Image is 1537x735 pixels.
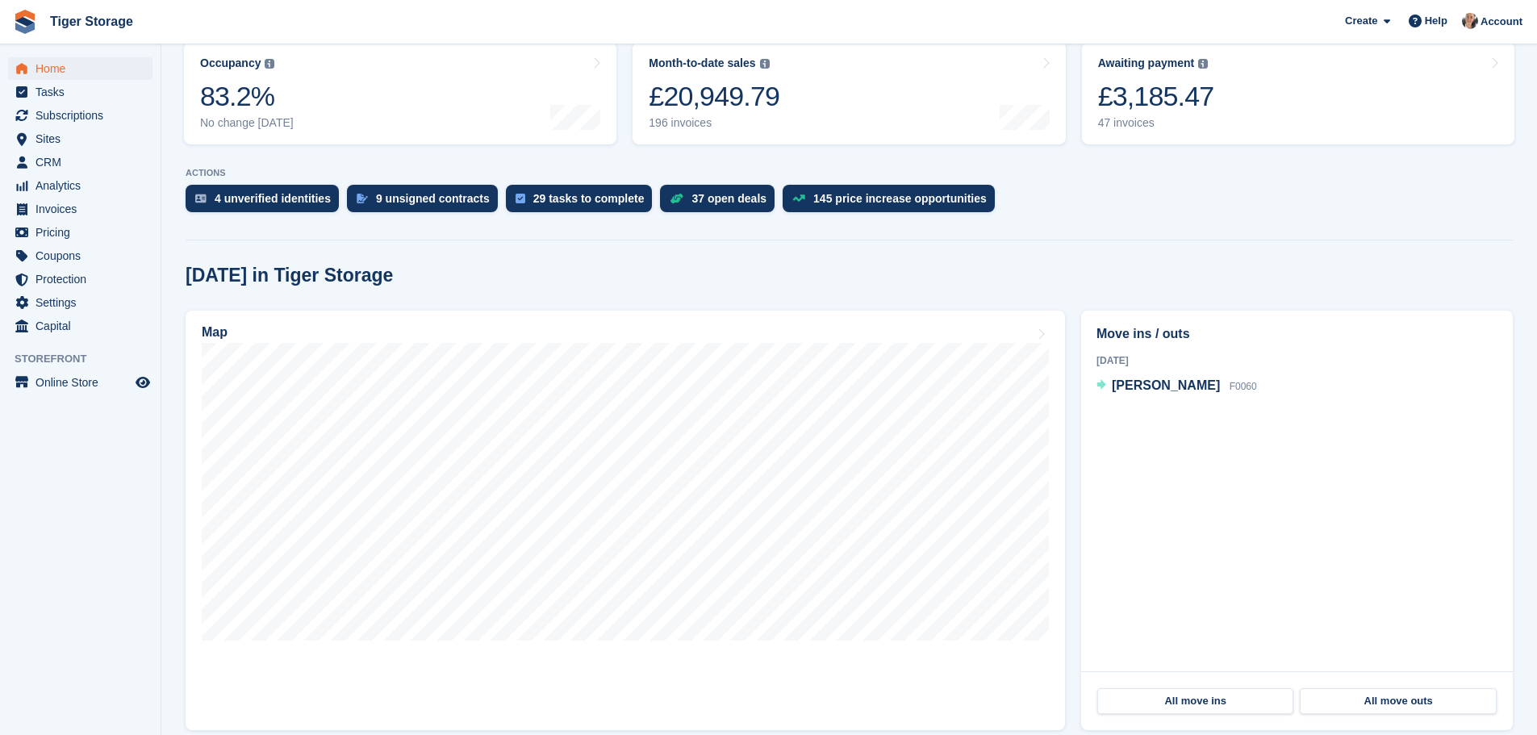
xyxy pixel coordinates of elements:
[265,59,274,69] img: icon-info-grey-7440780725fd019a000dd9b08b2336e03edf1995a4989e88bcd33f0948082b44.svg
[36,291,132,314] span: Settings
[8,371,152,394] a: menu
[1098,56,1195,70] div: Awaiting payment
[8,291,152,314] a: menu
[15,351,161,367] span: Storefront
[8,104,152,127] a: menu
[186,265,393,286] h2: [DATE] in Tiger Storage
[13,10,37,34] img: stora-icon-8386f47178a22dfd0bd8f6a31ec36ba5ce8667c1dd55bd0f319d3a0aa187defe.svg
[670,193,683,204] img: deal-1b604bf984904fb50ccaf53a9ad4b4a5d6e5aea283cecdc64d6e3604feb123c2.svg
[186,311,1065,730] a: Map
[376,192,490,205] div: 9 unsigned contracts
[1230,381,1257,392] span: F0060
[649,80,779,113] div: £20,949.79
[133,373,152,392] a: Preview store
[1481,14,1522,30] span: Account
[813,192,987,205] div: 145 price increase opportunities
[200,80,294,113] div: 83.2%
[347,185,506,220] a: 9 unsigned contracts
[36,57,132,80] span: Home
[792,194,805,202] img: price_increase_opportunities-93ffe204e8149a01c8c9dc8f82e8f89637d9d84a8eef4429ea346261dce0b2c0.svg
[8,268,152,290] a: menu
[215,192,331,205] div: 4 unverified identities
[1098,80,1214,113] div: £3,185.47
[8,198,152,220] a: menu
[660,185,783,220] a: 37 open deals
[186,185,347,220] a: 4 unverified identities
[8,244,152,267] a: menu
[36,268,132,290] span: Protection
[506,185,661,220] a: 29 tasks to complete
[1096,353,1497,368] div: [DATE]
[357,194,368,203] img: contract_signature_icon-13c848040528278c33f63329250d36e43548de30e8caae1d1a13099fd9432cc5.svg
[8,57,152,80] a: menu
[36,174,132,197] span: Analytics
[1098,116,1214,130] div: 47 invoices
[8,221,152,244] a: menu
[36,104,132,127] span: Subscriptions
[8,127,152,150] a: menu
[36,221,132,244] span: Pricing
[1096,376,1257,397] a: [PERSON_NAME] F0060
[8,151,152,173] a: menu
[1112,378,1220,392] span: [PERSON_NAME]
[649,116,779,130] div: 196 invoices
[8,81,152,103] a: menu
[1096,324,1497,344] h2: Move ins / outs
[1345,13,1377,29] span: Create
[1425,13,1447,29] span: Help
[44,8,140,35] a: Tiger Storage
[195,194,207,203] img: verify_identity-adf6edd0f0f0b5bbfe63781bf79b02c33cf7c696d77639b501bdc392416b5a36.svg
[36,315,132,337] span: Capital
[36,198,132,220] span: Invoices
[649,56,755,70] div: Month-to-date sales
[36,244,132,267] span: Coupons
[691,192,766,205] div: 37 open deals
[633,42,1065,144] a: Month-to-date sales £20,949.79 196 invoices
[200,116,294,130] div: No change [DATE]
[1082,42,1514,144] a: Awaiting payment £3,185.47 47 invoices
[516,194,525,203] img: task-75834270c22a3079a89374b754ae025e5fb1db73e45f91037f5363f120a921f8.svg
[1462,13,1478,29] img: Becky Martin
[36,371,132,394] span: Online Store
[36,127,132,150] span: Sites
[202,325,228,340] h2: Map
[186,168,1513,178] p: ACTIONS
[1300,688,1496,714] a: All move outs
[36,151,132,173] span: CRM
[760,59,770,69] img: icon-info-grey-7440780725fd019a000dd9b08b2336e03edf1995a4989e88bcd33f0948082b44.svg
[36,81,132,103] span: Tasks
[1097,688,1293,714] a: All move ins
[8,174,152,197] a: menu
[184,42,616,144] a: Occupancy 83.2% No change [DATE]
[200,56,261,70] div: Occupancy
[783,185,1003,220] a: 145 price increase opportunities
[1198,59,1208,69] img: icon-info-grey-7440780725fd019a000dd9b08b2336e03edf1995a4989e88bcd33f0948082b44.svg
[8,315,152,337] a: menu
[533,192,645,205] div: 29 tasks to complete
